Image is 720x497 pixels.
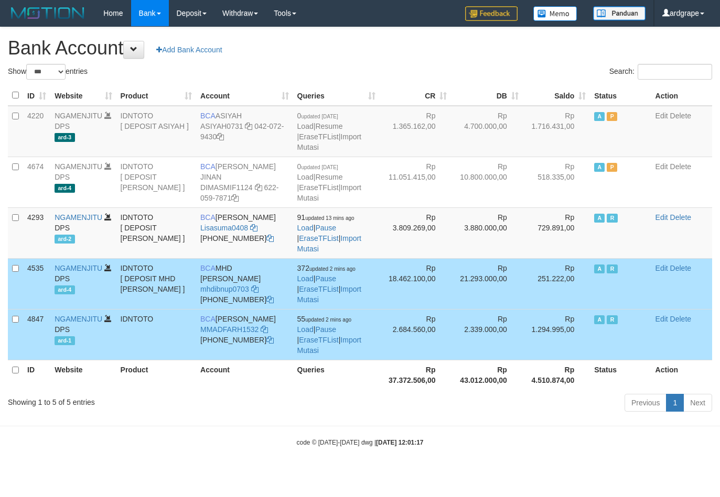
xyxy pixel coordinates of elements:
[607,214,617,223] span: Running
[607,315,617,324] span: Running
[55,133,74,142] span: ard-3
[297,315,351,323] span: 55
[380,258,451,309] td: Rp 18.462.100,00
[297,285,361,304] a: Import Mutasi
[451,157,522,207] td: Rp 10.800.000,00
[55,336,74,345] span: ard-1
[261,325,268,334] a: Copy MMADFARH1532 to clipboard
[297,112,361,151] span: | | |
[297,315,361,355] span: | | |
[305,317,351,323] span: updated 2 mins ago
[116,309,196,360] td: IDNTOTO
[523,85,590,106] th: Saldo: activate to sort column ascending
[380,157,451,207] td: Rp 11.051.415,00
[200,183,253,192] a: DIMASMIF1124
[594,315,605,324] span: Active
[116,360,196,390] th: Product
[23,258,50,309] td: 4535
[655,315,668,323] a: Edit
[315,274,336,283] a: Pause
[196,106,293,157] td: ASIYAH 042-072-9430
[217,132,224,141] a: Copy 0420729430 to clipboard
[299,336,338,344] a: EraseTFList
[8,5,88,21] img: MOTION_logo.png
[297,122,314,130] a: Load
[594,112,605,121] span: Active
[655,112,668,120] a: Edit
[200,162,216,171] span: BCA
[670,213,691,222] a: Delete
[297,325,314,334] a: Load
[607,163,617,172] span: Paused
[200,224,248,232] a: Lisasuma0408
[309,266,356,272] span: updated 2 mins ago
[451,106,522,157] td: Rp 4.700.000,00
[297,264,356,272] span: 372
[380,360,451,390] th: Rp 37.372.506,00
[55,235,74,244] span: ard-2
[50,106,116,157] td: DPS
[293,85,380,106] th: Queries: activate to sort column ascending
[593,6,646,20] img: panduan.png
[651,85,712,106] th: Action
[594,214,605,223] span: Active
[297,173,314,181] a: Load
[196,207,293,258] td: [PERSON_NAME] [PHONE_NUMBER]
[55,184,74,193] span: ard-4
[55,112,102,120] a: NGAMENJITU
[23,85,50,106] th: ID: activate to sort column ascending
[670,112,691,120] a: Delete
[8,38,712,59] h1: Bank Account
[315,173,342,181] a: Resume
[297,112,338,120] span: 0
[315,122,342,130] a: Resume
[50,85,116,106] th: Website: activate to sort column ascending
[297,183,361,202] a: Import Mutasi
[55,285,74,294] span: ard-4
[638,64,712,80] input: Search:
[23,207,50,258] td: 4293
[116,157,196,207] td: IDNTOTO [ DEPOSIT [PERSON_NAME] ]
[299,234,338,242] a: EraseTFList
[523,309,590,360] td: Rp 1.294.995,00
[533,6,577,21] img: Button%20Memo.svg
[250,224,257,232] a: Copy Lisasuma0408 to clipboard
[116,258,196,309] td: IDNTOTO [ DEPOSIT MHD [PERSON_NAME] ]
[23,309,50,360] td: 4847
[200,315,216,323] span: BCA
[297,162,338,171] span: 0
[451,207,522,258] td: Rp 3.880.000,00
[266,234,274,242] a: Copy 6127014479 to clipboard
[297,213,354,222] span: 91
[255,183,262,192] a: Copy DIMASMIF1124 to clipboard
[315,325,336,334] a: Pause
[607,264,617,273] span: Running
[26,64,66,80] select: Showentries
[594,163,605,172] span: Active
[523,207,590,258] td: Rp 729.891,00
[297,336,361,355] a: Import Mutasi
[683,394,712,412] a: Next
[200,325,259,334] a: MMADFARH1532
[655,162,668,171] a: Edit
[55,315,102,323] a: NGAMENJITU
[266,295,274,304] a: Copy 6127021742 to clipboard
[523,106,590,157] td: Rp 1.716.431,00
[297,224,314,232] a: Load
[196,258,293,309] td: MHD [PERSON_NAME] [PHONE_NUMBER]
[305,215,354,221] span: updated 13 mins ago
[297,439,424,446] small: code © [DATE]-[DATE] dwg |
[200,112,216,120] span: BCA
[196,309,293,360] td: [PERSON_NAME] [PHONE_NUMBER]
[245,122,252,130] a: Copy ASIYAH0731 to clipboard
[380,207,451,258] td: Rp 3.809.269,00
[594,264,605,273] span: Active
[55,162,102,171] a: NGAMENJITU
[523,258,590,309] td: Rp 251.222,00
[670,315,691,323] a: Delete
[451,360,522,390] th: Rp 43.012.000,00
[299,132,338,141] a: EraseTFList
[55,264,102,272] a: NGAMENJITU
[590,85,651,106] th: Status
[451,309,522,360] td: Rp 2.339.000,00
